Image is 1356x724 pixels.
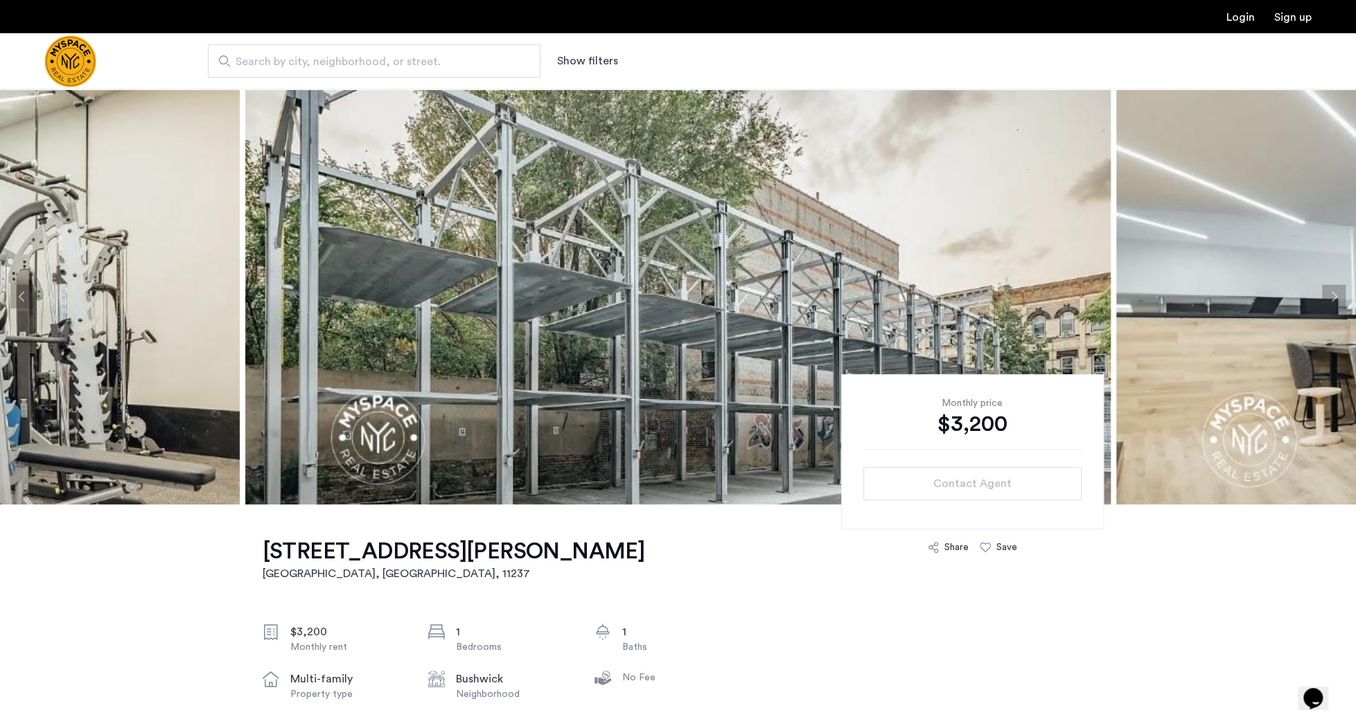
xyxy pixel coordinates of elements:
div: Neighborhood [456,687,572,701]
span: Contact Agent [933,475,1012,492]
div: Monthly price [863,396,1082,410]
img: apartment [245,89,1111,504]
span: Search by city, neighborhood, or street. [236,53,502,70]
button: button [863,467,1082,500]
a: [STREET_ADDRESS][PERSON_NAME][GEOGRAPHIC_DATA], [GEOGRAPHIC_DATA], 11237 [263,538,645,582]
div: $3,200 [863,410,1082,438]
div: Bushwick [456,671,572,687]
a: Login [1226,12,1255,23]
h1: [STREET_ADDRESS][PERSON_NAME] [263,538,645,565]
button: Next apartment [1322,285,1346,308]
a: Registration [1274,12,1312,23]
div: Property type [290,687,407,701]
div: No Fee [622,671,739,685]
div: Bedrooms [456,640,572,654]
h2: [GEOGRAPHIC_DATA], [GEOGRAPHIC_DATA] , 11237 [263,565,645,582]
img: logo [44,35,96,87]
iframe: chat widget [1298,669,1342,710]
input: Apartment Search [208,44,540,78]
div: Save [996,540,1017,554]
div: 1 [622,624,739,640]
div: $3,200 [290,624,407,640]
div: Baths [622,640,739,654]
div: Monthly rent [290,640,407,654]
div: 1 [456,624,572,640]
div: multi-family [290,671,407,687]
div: Share [944,540,969,554]
a: Cazamio Logo [44,35,96,87]
button: Show or hide filters [557,53,618,69]
button: Previous apartment [10,285,34,308]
